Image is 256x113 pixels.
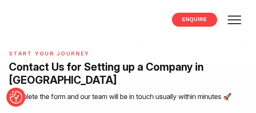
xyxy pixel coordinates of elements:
p: Complete the form and our team will be in touch usually within minutes 🚀 [9,91,242,102]
a: ENQUIRE [172,13,217,27]
img: Revisit consent button [10,91,22,104]
img: svg+xml;nitro-empty-id=MTU3OjExNQ==-1;base64,PHN2ZyB2aWV3Qm94PSIwIDAgNzU4IDI1MSIgd2lkdGg9Ijc1OCIg... [9,10,72,31]
h6: START YOUR JOURNEY [9,51,242,56]
button: Consent Preferences [10,91,22,104]
h1: Contact Us for Setting up a Company in [GEOGRAPHIC_DATA] [9,61,242,87]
